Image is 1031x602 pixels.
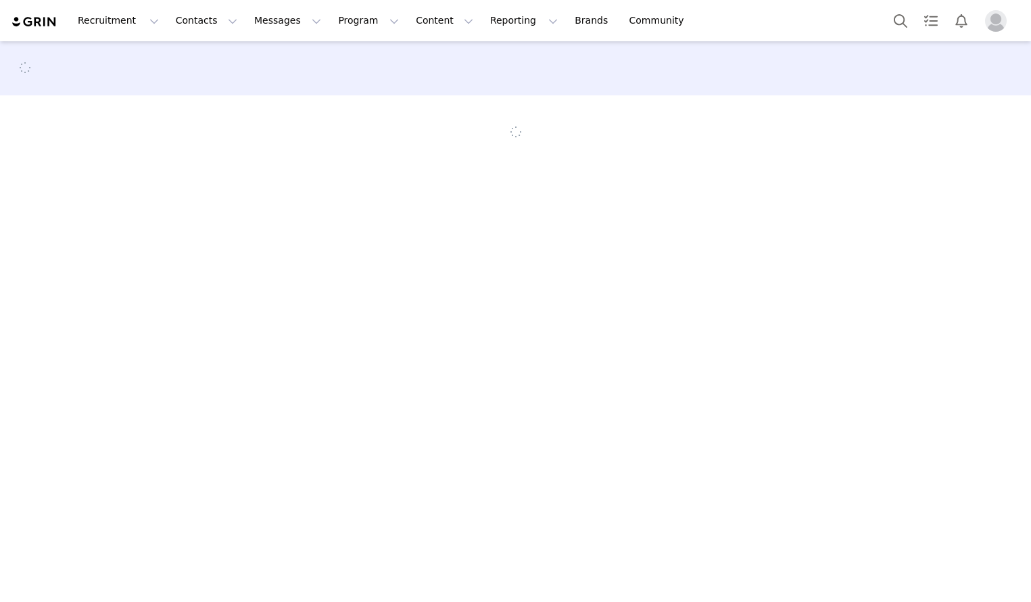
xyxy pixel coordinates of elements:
[246,5,329,36] button: Messages
[482,5,566,36] button: Reporting
[621,5,698,36] a: Community
[408,5,481,36] button: Content
[11,16,58,28] img: grin logo
[977,10,1020,32] button: Profile
[946,5,976,36] button: Notifications
[168,5,245,36] button: Contacts
[567,5,620,36] a: Brands
[916,5,946,36] a: Tasks
[886,5,915,36] button: Search
[330,5,407,36] button: Program
[70,5,167,36] button: Recruitment
[985,10,1007,32] img: placeholder-profile.jpg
